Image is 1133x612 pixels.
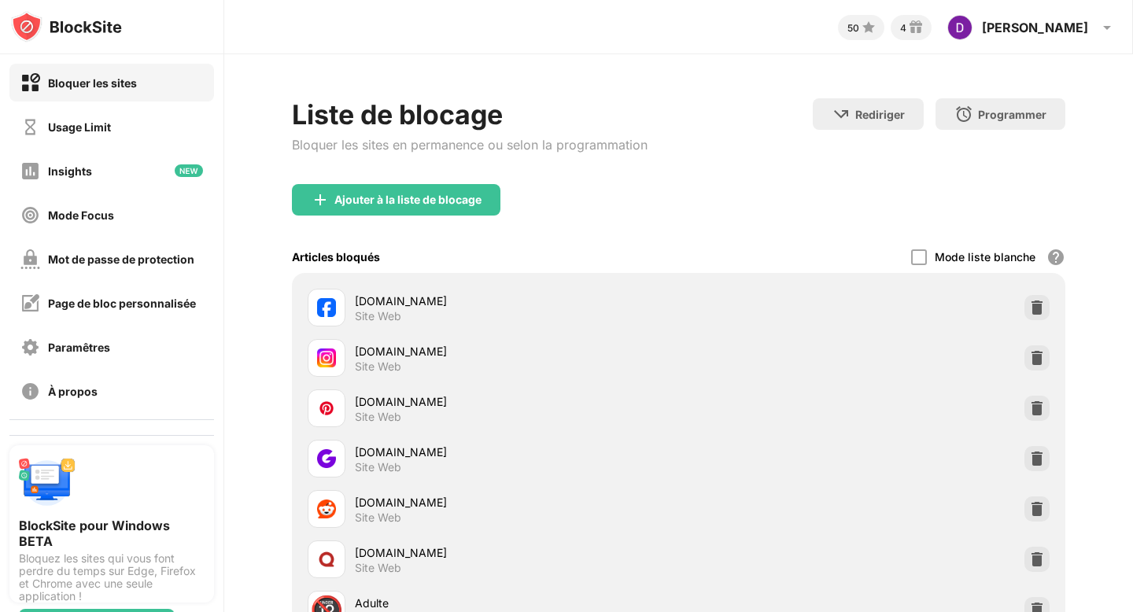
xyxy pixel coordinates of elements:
div: Bloquer les sites [48,76,137,90]
img: new-icon.svg [175,164,203,177]
div: Mode Focus [48,208,114,222]
img: insights-off.svg [20,161,40,181]
img: logo-blocksite.svg [11,11,122,42]
div: À propos [48,385,98,398]
img: ACg8ocJhkqHyjZsu_QGhICGR5nH3vVCLG3t1x8BxVz-iYwCx22m1Zg=s96-c [947,15,972,40]
div: Insights [48,164,92,178]
div: Site Web [355,359,401,374]
img: favicons [317,298,336,317]
img: favicons [317,449,336,468]
div: Site Web [355,309,401,323]
div: Articles bloqués [292,250,380,264]
img: favicons [317,348,336,367]
div: Bloquez les sites qui vous font perdre du temps sur Edge, Firefox et Chrome avec une seule applic... [19,552,205,603]
div: Site Web [355,511,401,525]
div: Page de bloc personnalisée [48,297,196,310]
div: BlockSite pour Windows BETA [19,518,205,549]
div: Ajouter à la liste de blocage [334,194,482,206]
div: [DOMAIN_NAME] [355,444,678,460]
div: Site Web [355,561,401,575]
img: about-off.svg [20,382,40,401]
div: Site Web [355,460,401,474]
img: block-on.svg [20,73,40,93]
img: customize-block-page-off.svg [20,293,40,313]
img: push-desktop.svg [19,455,76,511]
div: Adulte [355,595,678,611]
img: settings-off.svg [20,337,40,357]
img: favicons [317,399,336,418]
div: Paramêtres [48,341,110,354]
div: [DOMAIN_NAME] [355,343,678,359]
img: points-small.svg [859,18,878,37]
img: favicons [317,500,336,518]
div: Usage Limit [48,120,111,134]
div: [DOMAIN_NAME] [355,393,678,410]
div: Site Web [355,410,401,424]
img: time-usage-off.svg [20,117,40,137]
div: Rediriger [855,108,905,121]
div: Mode liste blanche [935,250,1035,264]
img: focus-off.svg [20,205,40,225]
div: [DOMAIN_NAME] [355,293,678,309]
img: reward-small.svg [906,18,925,37]
div: Programmer [978,108,1046,121]
div: Mot de passe de protection [48,253,194,266]
div: [DOMAIN_NAME] [355,544,678,561]
div: Liste de blocage [292,98,648,131]
div: 50 [847,22,859,34]
div: [PERSON_NAME] [982,20,1088,35]
div: Bloquer les sites en permanence ou selon la programmation [292,137,648,153]
img: favicons [317,550,336,569]
img: password-protection-off.svg [20,249,40,269]
div: [DOMAIN_NAME] [355,494,678,511]
div: 4 [900,22,906,34]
